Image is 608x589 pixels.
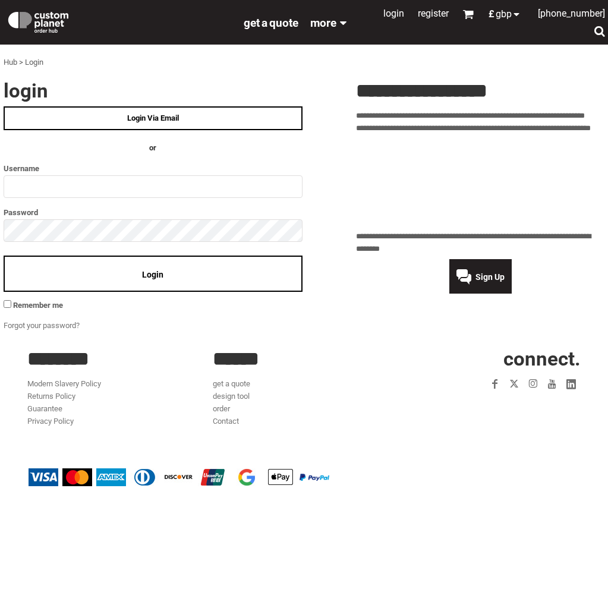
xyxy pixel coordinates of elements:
h2: CONNECT. [399,349,581,368]
a: get a quote [213,379,250,388]
div: > [19,56,23,69]
iframe: Customer reviews powered by Trustpilot [356,138,604,227]
span: GBP [496,10,512,19]
img: American Express [96,468,126,486]
span: Sign Up [475,272,505,282]
img: PayPal [300,474,329,481]
img: Visa [29,468,58,486]
a: Guarantee [27,404,62,413]
span: Login [142,270,163,279]
span: More [310,16,336,30]
a: Login Via Email [4,106,303,130]
span: Login Via Email [127,114,179,122]
a: Hub [4,58,17,67]
span: Remember me [13,301,63,310]
div: Login [25,56,43,69]
img: Google Pay [232,468,262,486]
label: Password [4,206,303,219]
img: Custom Planet [6,9,71,33]
h4: OR [4,142,303,155]
h2: Login [4,81,303,100]
img: Diners Club [130,468,160,486]
a: design tool [213,392,250,401]
a: Forgot your password? [4,321,80,330]
a: order [213,404,230,413]
img: Mastercard [62,468,92,486]
img: Apple Pay [266,468,295,486]
span: get a quote [244,16,298,30]
a: Modern Slavery Policy [27,379,101,388]
a: Privacy Policy [27,417,74,426]
a: get a quote [244,15,298,29]
a: Register [418,8,449,19]
img: Discover [164,468,194,486]
a: Contact [213,417,239,426]
span: £ [489,10,496,19]
label: Username [4,162,303,175]
a: Returns Policy [27,392,75,401]
iframe: Customer reviews powered by Trustpilot [443,397,581,411]
a: Login [383,8,404,19]
input: Remember me [4,300,11,308]
img: China UnionPay [198,468,228,486]
span: [PHONE_NUMBER] [538,8,605,19]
